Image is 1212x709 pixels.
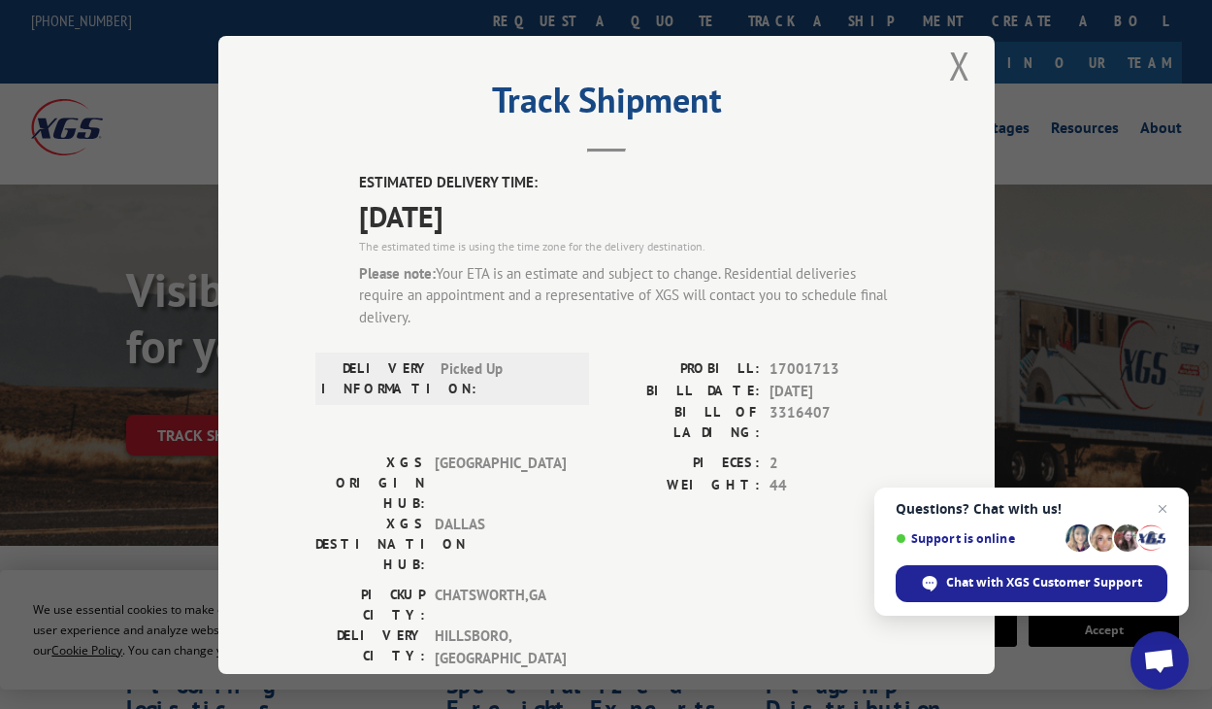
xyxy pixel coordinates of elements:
label: PICKUP CITY: [315,585,425,625]
span: Questions? Chat with us! [896,501,1167,517]
label: DELIVERY CITY: [315,625,425,669]
label: WEIGHT: [606,474,760,496]
label: XGS ORIGIN HUB: [315,453,425,514]
span: 3316407 [770,402,898,443]
span: Support is online [896,531,1059,546]
div: Your ETA is an estimate and subject to change. Residential deliveries require an appointment and ... [359,262,898,328]
div: Chat with XGS Customer Support [896,565,1167,602]
label: XGS DESTINATION HUB: [315,514,425,575]
span: [DATE] [770,380,898,402]
span: DALLAS [435,514,566,575]
span: 44 [770,474,898,496]
span: 17001713 [770,358,898,381]
button: Close modal [949,40,970,91]
span: 2 [770,453,898,475]
span: Close chat [1151,497,1174,521]
label: ESTIMATED DELIVERY TIME: [359,172,898,194]
span: [DATE] [359,193,898,237]
h2: Track Shipment [315,86,898,123]
span: [GEOGRAPHIC_DATA] [435,453,566,514]
label: PROBILL: [606,358,760,381]
span: CHATSWORTH , GA [435,585,566,625]
span: HILLSBORO , [GEOGRAPHIC_DATA] [435,625,566,669]
strong: Please note: [359,263,436,282]
label: BILL DATE: [606,380,760,402]
label: PIECES: [606,453,760,475]
label: BILL OF LADING: [606,402,760,443]
label: DELIVERY INFORMATION: [321,358,431,399]
div: The estimated time is using the time zone for the delivery destination. [359,237,898,254]
span: Chat with XGS Customer Support [946,574,1142,591]
span: Picked Up [441,358,572,399]
div: Open chat [1130,631,1189,690]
